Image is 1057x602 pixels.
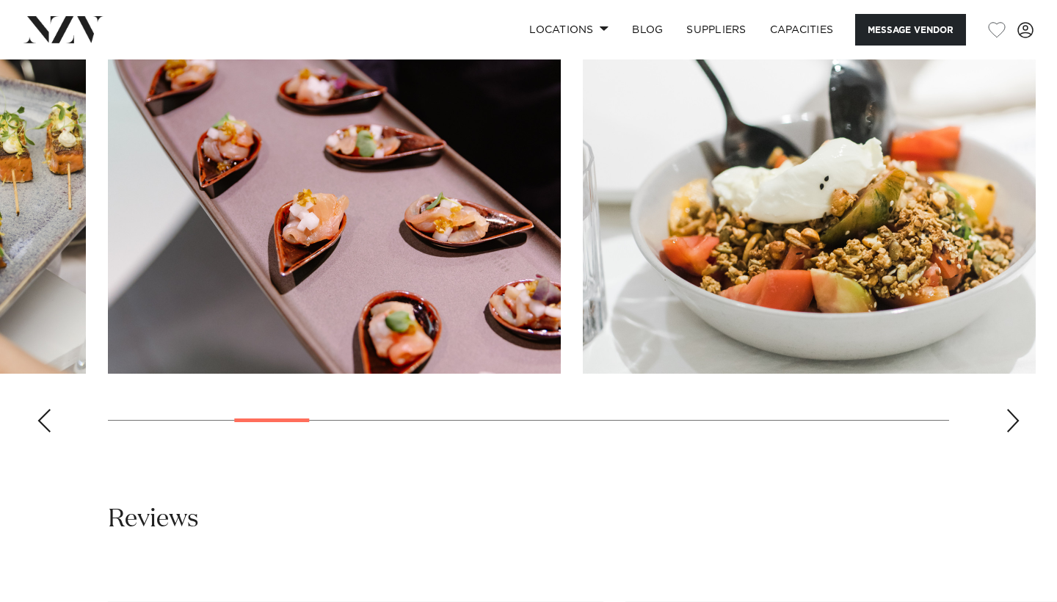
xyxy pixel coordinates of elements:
a: SUPPLIERS [675,14,758,46]
a: Locations [517,14,620,46]
img: nzv-logo.png [23,16,103,43]
h2: Reviews [108,503,199,536]
a: BLOG [620,14,675,46]
button: Message Vendor [855,14,966,46]
a: Capacities [758,14,846,46]
swiper-slide: 4 / 20 [108,41,561,374]
swiper-slide: 5 / 20 [583,41,1036,374]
